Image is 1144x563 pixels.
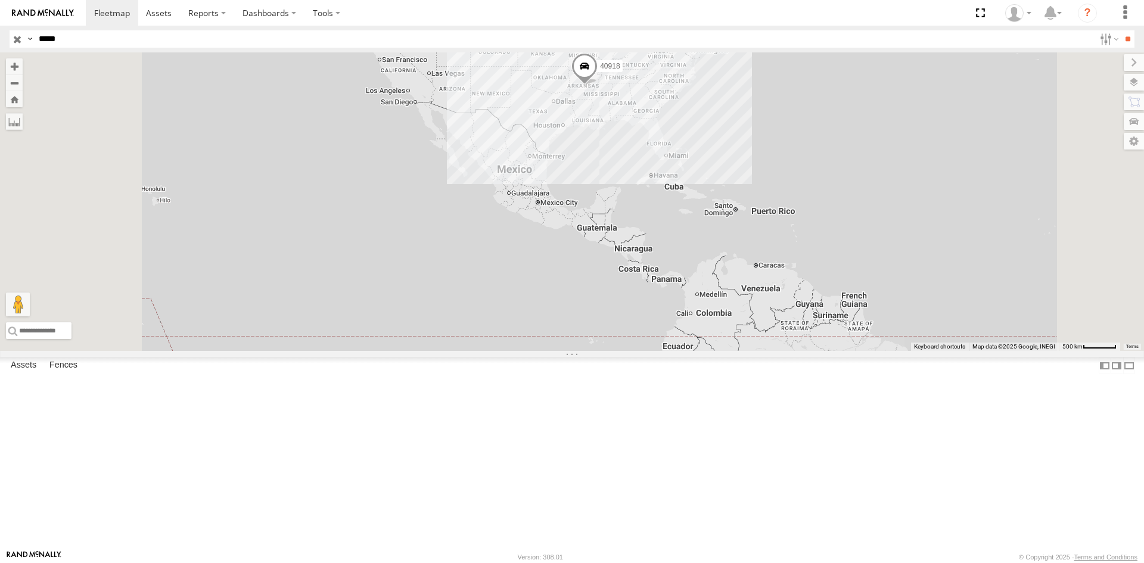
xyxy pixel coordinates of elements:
[1126,344,1139,349] a: Terms (opens in new tab)
[518,553,563,561] div: Version: 308.01
[1074,553,1137,561] a: Terms and Conditions
[1099,357,1111,374] label: Dock Summary Table to the Left
[1095,30,1121,48] label: Search Filter Options
[25,30,35,48] label: Search Query
[6,74,23,91] button: Zoom out
[7,551,61,563] a: Visit our Website
[1124,133,1144,150] label: Map Settings
[1001,4,1036,22] div: Ryan Roxas
[43,357,83,374] label: Fences
[1078,4,1097,23] i: ?
[6,58,23,74] button: Zoom in
[5,357,42,374] label: Assets
[6,91,23,107] button: Zoom Home
[1111,357,1123,374] label: Dock Summary Table to the Right
[914,343,965,351] button: Keyboard shortcuts
[1059,343,1120,351] button: Map Scale: 500 km per 53 pixels
[600,62,620,70] span: 40918
[1062,343,1083,350] span: 500 km
[12,9,74,17] img: rand-logo.svg
[6,293,30,316] button: Drag Pegman onto the map to open Street View
[6,113,23,130] label: Measure
[972,343,1055,350] span: Map data ©2025 Google, INEGI
[1123,357,1135,374] label: Hide Summary Table
[1019,553,1137,561] div: © Copyright 2025 -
